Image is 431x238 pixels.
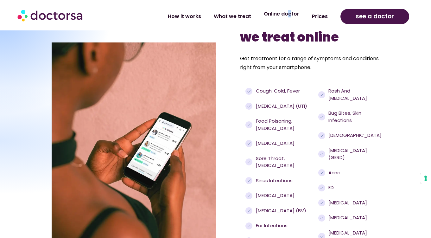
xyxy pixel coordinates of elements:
a: [MEDICAL_DATA] [245,140,315,147]
h2: Some conditions [240,14,379,45]
span: [MEDICAL_DATA] [327,214,367,222]
a: [MEDICAL_DATA] [318,214,378,222]
span: Acne [327,169,340,177]
span: ED [327,184,334,191]
a: [MEDICAL_DATA] [245,192,315,199]
span: [MEDICAL_DATA] (BV) [254,207,306,215]
a: see a doctor [340,9,409,24]
a: Prices [306,9,334,24]
span: Bug bites, skin infections [327,110,377,124]
a: Bug bites, skin infections [318,110,378,124]
span: [MEDICAL_DATA] [327,199,367,207]
a: Food poisoning, [MEDICAL_DATA] [245,118,315,132]
a: [MEDICAL_DATA] (BV) [245,207,315,215]
a: Sinus infections [245,177,315,184]
a: Ear infections [245,222,315,229]
button: Your consent preferences for tracking technologies [420,173,431,184]
a: [DEMOGRAPHIC_DATA] [318,132,378,139]
span: Cough, cold, fever [254,87,300,95]
span: see a doctor [356,11,394,22]
a: What we treat [207,9,257,24]
span: [MEDICAL_DATA] (UTI) [254,103,307,110]
b: we treat online [240,28,339,46]
nav: Menu [115,9,334,24]
span: Sinus infections [254,177,293,184]
a: Sore throat, [MEDICAL_DATA] [245,155,315,169]
span: Ear infections [254,222,288,229]
a: Rash and [MEDICAL_DATA] [318,87,378,102]
a: Acne [318,169,378,177]
span: Sore throat, [MEDICAL_DATA] [254,155,315,169]
span: [DEMOGRAPHIC_DATA] [327,132,382,139]
span: [MEDICAL_DATA] (GERD) [327,147,377,161]
a: Online doctor [257,7,306,21]
span: Food poisoning, [MEDICAL_DATA] [254,118,315,132]
p: Get treatment for a range of symptoms and conditions right from your smartphone. [240,54,379,72]
span: Rash and [MEDICAL_DATA] [327,87,377,102]
a: How it works [162,9,207,24]
span: [MEDICAL_DATA] [254,192,295,199]
a: Cough, cold, fever [245,87,315,95]
span: [MEDICAL_DATA] [254,140,295,147]
a: [MEDICAL_DATA] (UTI) [245,103,315,110]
